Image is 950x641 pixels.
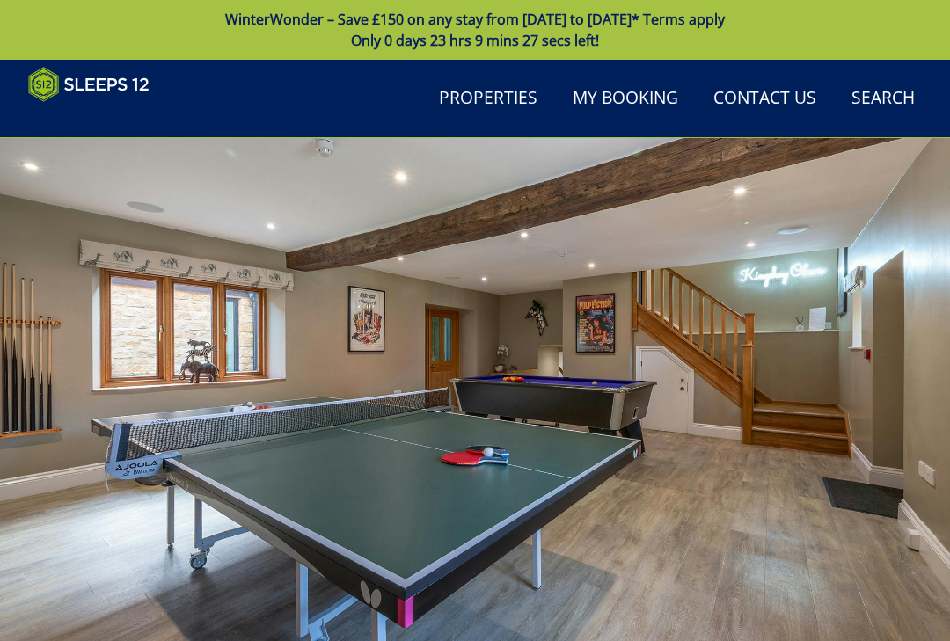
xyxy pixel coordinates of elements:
img: Sleeps 12 [28,67,150,102]
a: Properties [432,79,544,119]
span: Only 0 days 23 hrs 9 mins 27 secs left! [351,31,599,50]
a: Search [844,79,922,119]
iframe: Customer reviews powered by Trustpilot [19,113,204,127]
a: My Booking [566,79,685,119]
a: Contact Us [706,79,823,119]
